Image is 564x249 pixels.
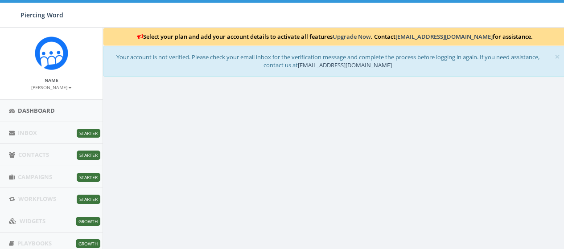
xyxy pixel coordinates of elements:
a: Upgrade Now [333,33,371,41]
img: Rally_Corp_Icon.png [35,37,68,70]
small: Name [45,77,58,83]
span: Dashboard [18,106,55,114]
span: Starter [77,173,100,182]
span: Starter [77,151,100,159]
button: Close [555,52,560,61]
span: Growth [76,239,100,248]
a: [EMAIL_ADDRESS][DOMAIN_NAME] [298,61,392,69]
a: [PERSON_NAME] [31,83,72,91]
a: [EMAIL_ADDRESS][DOMAIN_NAME] [395,33,493,41]
span: Starter [77,195,100,204]
span: Starter [77,129,100,138]
span: Growth [76,217,100,226]
span: Piercing Word [21,11,63,19]
small: [PERSON_NAME] [31,84,72,90]
span: × [555,50,560,63]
